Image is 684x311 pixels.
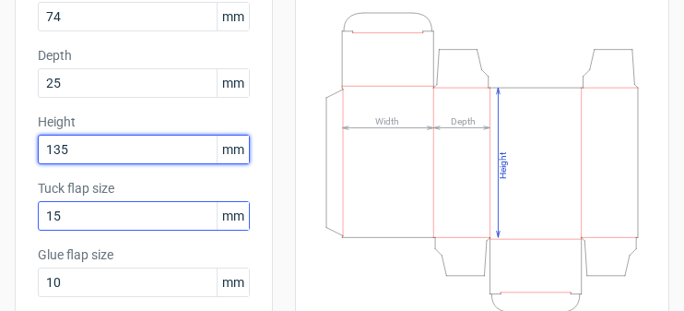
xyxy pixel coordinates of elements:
[38,46,250,65] label: Depth
[38,179,250,197] label: Tuck flap size
[38,245,250,264] label: Glue flap size
[217,3,249,30] span: mm
[451,116,476,126] tspan: Depth
[38,113,250,131] label: Height
[498,153,508,180] tspan: Height
[217,136,249,163] span: mm
[217,69,249,97] span: mm
[217,269,249,296] span: mm
[217,202,249,230] span: mm
[375,116,399,126] tspan: Width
